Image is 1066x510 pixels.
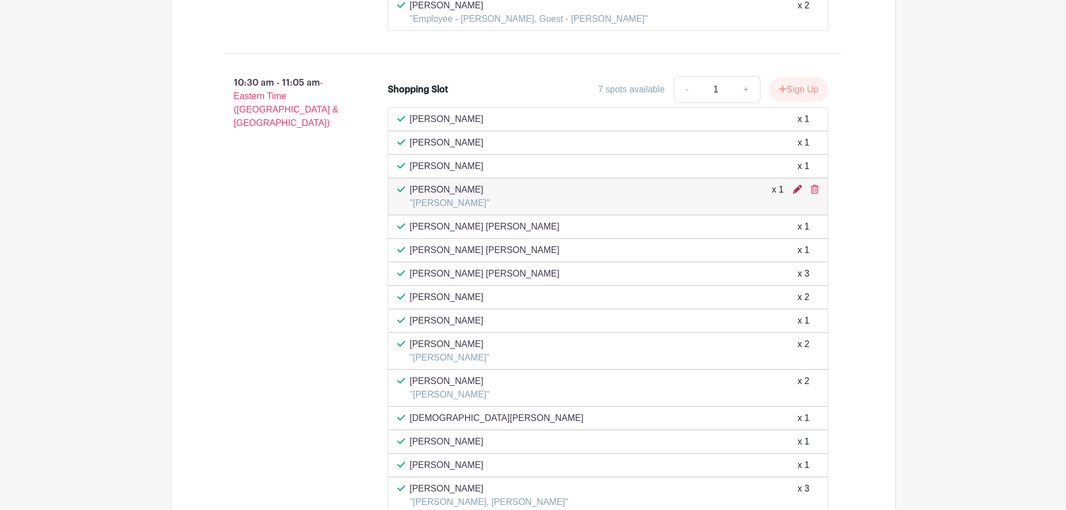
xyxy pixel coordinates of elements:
p: "[PERSON_NAME]" [410,351,490,364]
div: x 1 [797,435,809,448]
div: x 1 [797,314,809,327]
p: [PERSON_NAME] [410,314,483,327]
div: x 1 [797,113,809,126]
div: x 1 [797,411,809,425]
p: [PERSON_NAME] [410,458,483,472]
div: x 1 [797,220,809,233]
p: 10:30 am - 11:05 am [207,72,370,134]
div: x 2 [797,375,809,401]
p: [PERSON_NAME] [410,113,483,126]
div: x 3 [797,482,809,509]
div: x 1 [797,136,809,149]
p: [PERSON_NAME] [410,482,568,495]
div: x 2 [797,338,809,364]
p: [PERSON_NAME] [PERSON_NAME] [410,244,560,257]
p: [PERSON_NAME] [PERSON_NAME] [410,220,560,233]
p: [PERSON_NAME] [410,435,483,448]
p: [PERSON_NAME] [PERSON_NAME] [410,267,560,280]
div: x 2 [797,291,809,304]
p: [PERSON_NAME] [410,136,483,149]
div: x 1 [772,183,783,210]
div: x 1 [797,244,809,257]
a: - [674,76,699,103]
p: [PERSON_NAME] [410,160,483,173]
p: [PERSON_NAME] [410,291,483,304]
p: "Employee - [PERSON_NAME], Guest - [PERSON_NAME]" [410,12,648,26]
div: 7 spots available [598,83,665,96]
div: Shopping Slot [388,83,448,96]
p: "[PERSON_NAME]" [410,196,490,210]
span: - Eastern Time ([GEOGRAPHIC_DATA] & [GEOGRAPHIC_DATA]) [234,78,339,128]
a: + [732,76,760,103]
p: [PERSON_NAME] [410,338,490,351]
p: "[PERSON_NAME]" [410,388,490,401]
p: [DEMOGRAPHIC_DATA][PERSON_NAME] [410,411,584,425]
div: x 1 [797,160,809,173]
p: [PERSON_NAME] [410,183,490,196]
div: x 3 [797,267,809,280]
div: x 1 [797,458,809,472]
p: "[PERSON_NAME], [PERSON_NAME]" [410,495,568,509]
button: Sign Up [769,78,828,101]
p: [PERSON_NAME] [410,375,490,388]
